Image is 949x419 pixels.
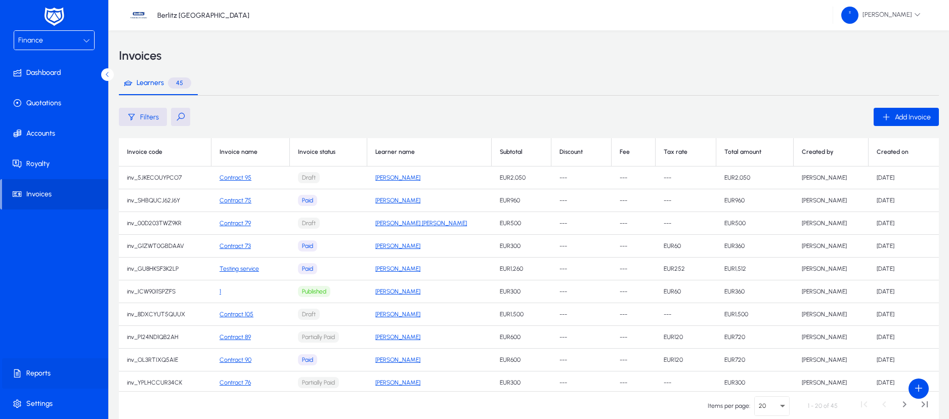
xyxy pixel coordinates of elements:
td: [PERSON_NAME] [794,349,869,371]
td: [PERSON_NAME] [794,235,869,258]
td: [DATE] [869,166,939,189]
span: Accounts [2,129,110,139]
td: [DATE] [869,303,939,326]
div: Total amount [724,148,761,156]
div: Items per page: [708,401,750,411]
div: Invoice name [220,148,257,156]
img: tab_domain_overview_orange.svg [27,59,35,67]
span: Reports [2,368,110,379]
ui-money-value: EUR 500 [500,220,521,227]
a: [PERSON_NAME] [375,356,420,363]
button: Add Invoice [874,108,939,126]
td: inv_ICW90I1SPZFS [119,280,211,303]
span: Settings [2,399,110,409]
div: 1 - 20 of 45 [808,401,838,411]
a: [PERSON_NAME] [375,311,420,318]
td: --- [551,303,612,326]
td: [DATE] [869,280,939,303]
th: Created by [794,138,869,166]
span: 20 [759,402,766,409]
td: [PERSON_NAME] [794,280,869,303]
div: Invoice code [127,148,162,156]
span: Paid [298,354,317,366]
button: [PERSON_NAME] [833,6,929,24]
div: Keywords by Traffic [112,60,170,66]
img: tab_keywords_by_traffic_grey.svg [101,59,109,67]
a: Contract 79 [220,220,251,227]
td: --- [612,280,656,303]
div: Discount [559,148,583,156]
a: [PERSON_NAME] [375,174,420,181]
img: white-logo.png [41,6,67,27]
td: --- [612,303,656,326]
a: Reports [2,358,110,389]
td: --- [612,212,656,235]
td: [PERSON_NAME] [794,212,869,235]
span: Draft [298,309,320,320]
span: Published [298,286,330,298]
div: Tax rate [664,148,708,156]
a: Contract 95 [220,174,251,181]
span: Add Invoice [895,113,931,121]
a: 1 [220,288,221,295]
td: --- [551,212,612,235]
ui-money-value: EUR 300 [500,242,521,250]
div: Learner name [375,148,415,156]
td: [DATE] [869,349,939,371]
span: Paid [298,240,317,252]
div: Fee [620,148,630,156]
span: Invoices [2,189,108,199]
ui-money-value: EUR 1,260 [500,265,523,273]
div: Domain Overview [38,60,91,66]
span: Learners [137,79,164,87]
span: Partially Paid [298,331,339,343]
a: Contract 73 [220,242,251,249]
a: Testing service [220,265,259,272]
ui-money-value: EUR 720 [724,333,745,341]
td: --- [656,303,716,326]
button: Filters [119,108,167,126]
td: inv_SHBQUCJ62J6Y [119,189,211,212]
ui-money-value: EUR 120 [664,356,683,364]
div: Created on [877,148,909,156]
ui-money-value: EUR 2,050 [500,174,526,182]
a: Royalty [2,149,110,179]
a: Contract 89 [220,333,251,341]
ui-money-value: EUR 1,512 [724,265,746,273]
span: Draft [298,172,320,184]
td: [PERSON_NAME] [794,166,869,189]
ui-money-value: EUR 1,500 [724,311,748,318]
a: Accounts [2,118,110,149]
div: Fee [620,148,647,156]
span: Paid [298,263,317,275]
ui-money-value: EUR 300 [500,288,521,296]
a: Quotations [2,88,110,118]
div: Invoice status [298,148,335,156]
span: Partially Paid [298,377,339,389]
td: [PERSON_NAME] [794,189,869,212]
div: Created on [877,148,931,156]
button: Next page [894,396,915,416]
span: Finance [18,36,43,45]
div: Subtotal [500,148,543,156]
td: inv_8DXCYUT5QUUX [119,303,211,326]
a: Settings [2,389,110,419]
a: [PERSON_NAME] [375,379,420,386]
div: Tax rate [664,148,687,156]
td: --- [551,166,612,189]
a: [PERSON_NAME] [375,197,420,204]
ui-money-value: EUR 360 [724,242,745,250]
div: Subtotal [500,148,523,156]
ui-money-value: EUR 1,500 [500,311,524,318]
td: --- [551,235,612,258]
div: Learner name [375,148,483,156]
ui-money-value: EUR 120 [664,333,683,341]
div: Discount [559,148,603,156]
ui-money-value: EUR 252 [664,265,685,273]
div: Invoice name [220,148,281,156]
div: Invoice code [127,148,203,156]
ui-money-value: EUR 360 [724,288,745,296]
td: [DATE] [869,258,939,280]
button: Last page [915,396,935,416]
